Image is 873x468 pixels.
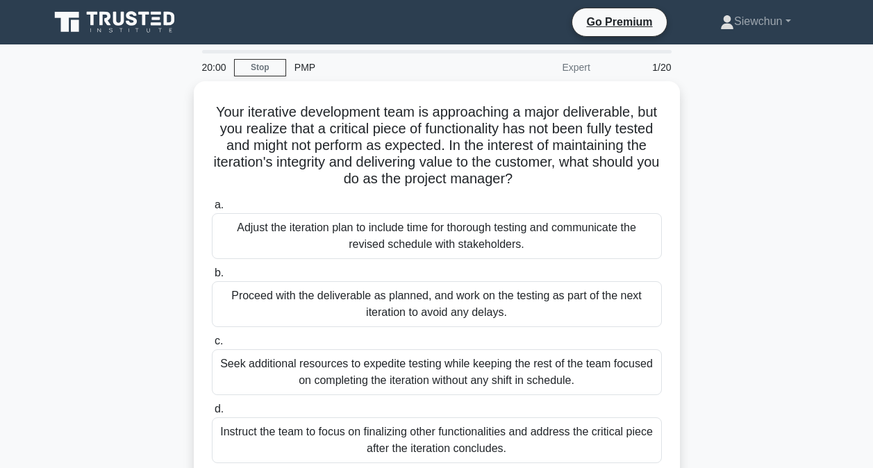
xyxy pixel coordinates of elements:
[286,53,477,81] div: PMP
[194,53,234,81] div: 20:00
[599,53,680,81] div: 1/20
[212,417,662,463] div: Instruct the team to focus on finalizing other functionalities and address the critical piece aft...
[210,103,663,188] h5: Your iterative development team is approaching a major deliverable, but you realize that a critic...
[212,349,662,395] div: Seek additional resources to expedite testing while keeping the rest of the team focused on compl...
[212,213,662,259] div: Adjust the iteration plan to include time for thorough testing and communicate the revised schedu...
[215,267,224,278] span: b.
[477,53,599,81] div: Expert
[234,59,286,76] a: Stop
[215,199,224,210] span: a.
[687,8,824,35] a: Siewchun
[215,335,223,346] span: c.
[212,281,662,327] div: Proceed with the deliverable as planned, and work on the testing as part of the next iteration to...
[215,403,224,415] span: d.
[578,13,660,31] a: Go Premium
